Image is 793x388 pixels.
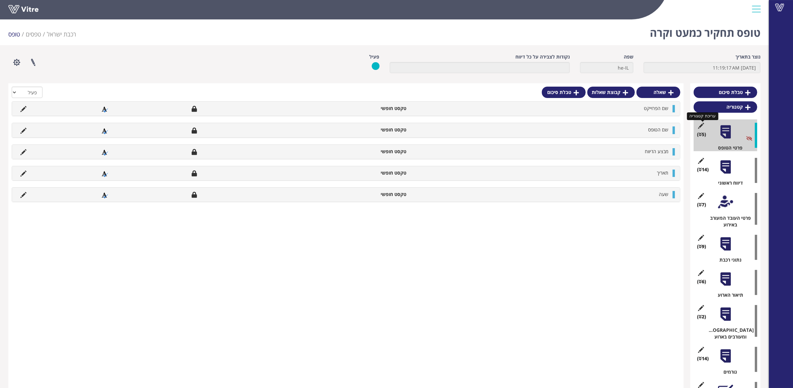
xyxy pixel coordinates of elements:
[697,355,709,362] span: (14 )
[699,257,757,263] div: נתוני רכבת
[312,170,410,176] li: טקסט חופשי
[648,126,668,133] span: שם הטופס
[650,17,761,45] h1: טופס תחקיר כמעט וקרה
[694,101,757,113] a: קטגוריה
[694,87,757,98] a: טבלת סיכום
[624,54,633,60] label: שפה
[699,144,757,151] div: פרטי הטופס
[645,148,668,155] span: מבצע הדיווח
[699,327,757,340] div: [DEMOGRAPHIC_DATA] ומעורבים בארוע
[542,87,586,98] a: טבלת סיכום
[636,87,680,98] a: שאלה
[697,201,706,208] span: (7 )
[697,278,706,285] span: (6 )
[312,148,410,155] li: טקסט חופשי
[312,105,410,112] li: טקסט חופשי
[26,30,41,38] a: טפסים
[735,54,761,60] label: נוצר בתאריך
[587,87,635,98] a: קבוצת שאלות
[659,191,668,197] span: שעה
[644,105,668,111] span: שם הפרוייקט
[370,54,380,60] label: פעיל
[697,243,706,250] span: (9 )
[372,62,380,70] img: yes
[8,30,26,39] li: טופס
[687,112,718,120] div: עריכת קטגוריה
[657,170,668,176] span: תאריך
[699,180,757,186] div: דיווח ראשוני
[697,313,706,320] span: (2 )
[312,126,410,133] li: טקסט חופשי
[699,215,757,228] div: פרטי העובד המעורב באירוע
[699,292,757,298] div: תיאור הארוע
[697,131,706,138] span: (5 )
[47,30,76,38] span: 335
[699,369,757,375] div: גורמים
[312,191,410,198] li: טקסט חופשי
[697,166,709,173] span: (14 )
[515,54,570,60] label: נקודות לצבירה על כל דיווח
